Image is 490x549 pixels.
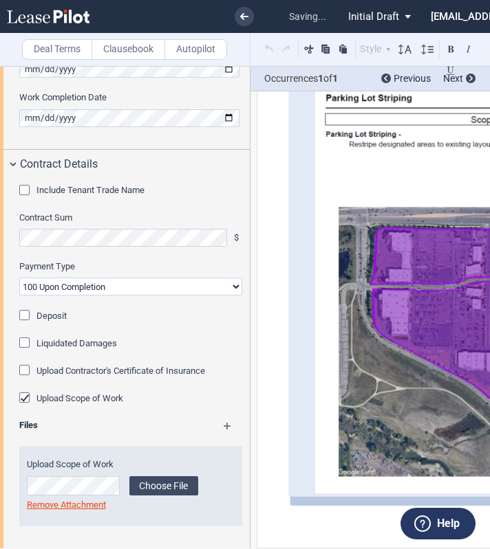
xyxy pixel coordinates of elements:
[19,212,242,224] label: Contract Sum
[443,41,459,57] button: Bold
[318,73,323,84] b: 1
[22,39,92,60] label: Deal Terms
[394,73,431,84] span: Previous
[27,458,198,471] label: Upload Scope of Work
[36,310,67,322] label: Deposit
[19,309,67,323] md-checkbox: Deposit
[36,184,145,197] label: Include Tenant Trade Name
[27,500,106,510] a: Remove Attachment
[443,73,463,84] span: Next
[19,420,38,430] b: Files
[282,2,333,32] span: saving...
[264,71,371,86] span: Occurrences of
[19,260,242,273] label: Payment Type
[332,73,338,84] b: 1
[348,10,399,23] span: Initial Draft
[318,41,334,57] button: Copy
[401,508,476,539] button: Help
[19,392,123,405] md-checkbox: Upload Scope of Work
[36,365,205,377] label: Upload Contractor's Certificate of Insurance
[381,72,431,86] div: Previous
[301,41,317,57] button: Cut
[460,41,477,57] button: Italic
[19,364,205,378] md-checkbox: Upload Contractor's Certificate of Insurance
[19,337,117,350] md-checkbox: Liquidated Damages
[129,476,198,495] label: Choose File
[234,232,242,244] span: $
[164,39,227,60] label: Autopilot
[36,392,123,405] label: Upload Scope of Work
[36,337,117,350] label: Liquidated Damages
[19,91,242,104] label: Work Completion Date
[92,39,165,60] label: Clausebook
[19,184,145,198] md-checkbox: Include Tenant Trade Name
[335,41,351,57] button: Paste
[437,515,460,533] label: Help
[443,61,459,78] button: Underline
[20,156,98,172] span: Contract Details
